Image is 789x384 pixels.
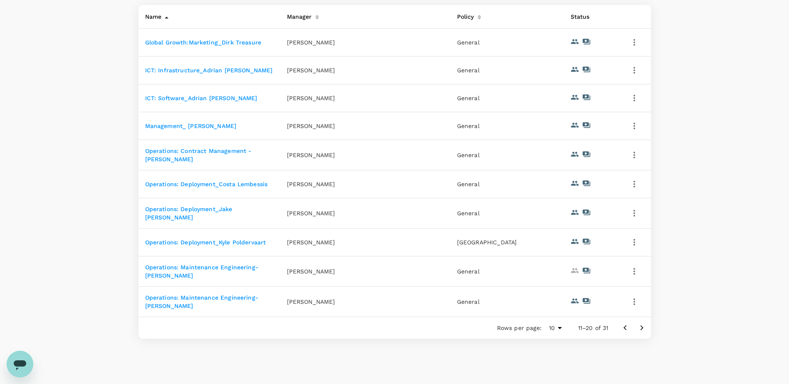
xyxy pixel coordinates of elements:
a: ICT: Software_Adrian [PERSON_NAME] [145,95,257,101]
div: Name [142,8,162,22]
p: [PERSON_NAME] [287,298,335,306]
p: [GEOGRAPHIC_DATA] [457,238,557,246]
a: Operations: Deployment_Kyle Poldervaart [145,239,266,246]
a: Global Growth:Marketing_Dirk Treasure [145,39,262,46]
div: Policy [454,8,474,22]
p: General [457,209,557,217]
p: General [457,66,557,74]
a: ICT: Infrastructure_Adrian [PERSON_NAME] [145,67,273,74]
th: Status [564,5,621,29]
p: [PERSON_NAME] [287,209,335,217]
p: General [457,180,557,188]
p: General [457,151,557,159]
p: General [457,267,557,276]
p: [PERSON_NAME] [287,94,335,102]
a: Operations: Deployment_Jake [PERSON_NAME] [145,206,232,221]
p: [PERSON_NAME] [287,38,335,47]
div: 10 [545,322,565,334]
p: [PERSON_NAME] [287,267,335,276]
p: [PERSON_NAME] [287,151,335,159]
button: Go to next page [633,320,650,336]
p: General [457,298,557,306]
p: General [457,94,557,102]
button: Go to previous page [617,320,633,336]
p: General [457,122,557,130]
a: Management_ [PERSON_NAME] [145,123,237,129]
p: [PERSON_NAME] [287,180,335,188]
div: Manager [284,8,312,22]
p: Rows per page: [497,324,542,332]
p: [PERSON_NAME] [287,122,335,130]
iframe: Button to launch messaging window [7,351,33,377]
p: [PERSON_NAME] [287,238,335,246]
a: Operations: Deployment_Costa Lembessis [145,181,268,187]
p: 11–20 of 31 [578,324,608,332]
a: Operations: Contract Management - [PERSON_NAME] [145,148,252,162]
a: Operations: Maintenance Engineering-[PERSON_NAME] [145,294,258,309]
a: Operations: Maintenance Engineering-[PERSON_NAME] [145,264,258,279]
p: General [457,38,557,47]
p: [PERSON_NAME] [287,66,335,74]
